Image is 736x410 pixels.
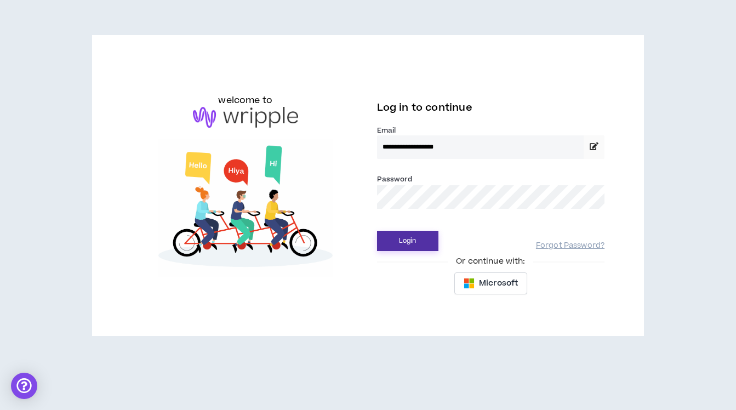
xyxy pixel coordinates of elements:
[377,231,438,251] button: Login
[479,277,518,289] span: Microsoft
[218,94,272,107] h6: welcome to
[377,101,472,115] span: Log in to continue
[454,272,527,294] button: Microsoft
[132,139,360,277] img: Welcome to Wripple
[448,255,533,267] span: Or continue with:
[377,126,605,135] label: Email
[193,107,298,128] img: logo-brand.png
[11,373,37,399] div: Open Intercom Messenger
[377,174,413,184] label: Password
[536,241,604,251] a: Forgot Password?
